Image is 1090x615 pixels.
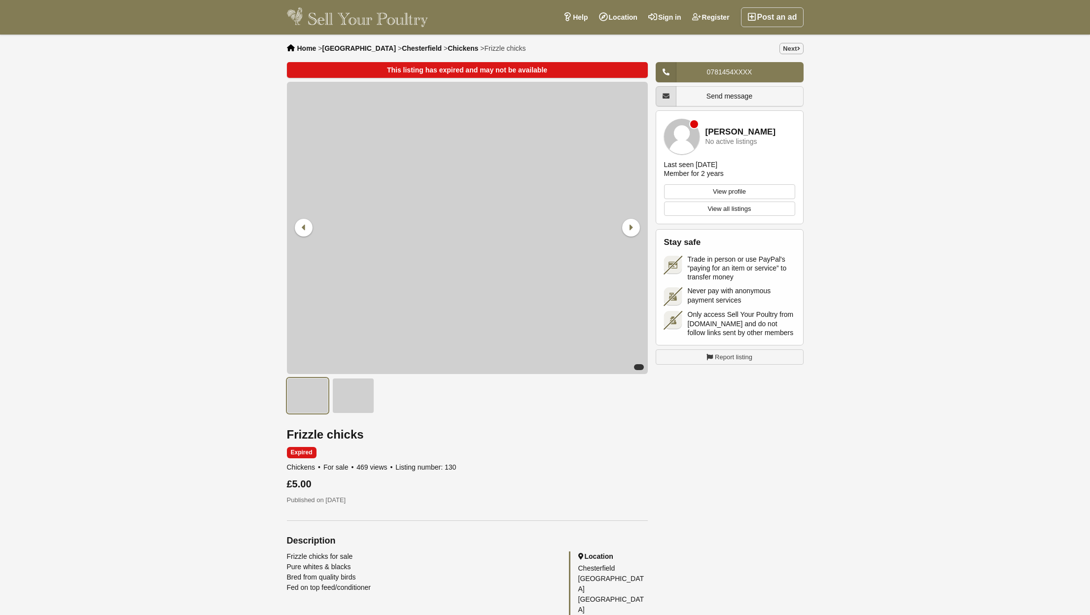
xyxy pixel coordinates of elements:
div: This listing has expired and may not be available [287,62,648,78]
span: Chickens [287,463,322,471]
a: Location [594,7,643,27]
span: 469 views [356,463,393,471]
a: Chickens [448,44,478,52]
div: Member is offline [690,120,698,128]
h1: Frizzle chicks [287,428,648,441]
li: > [444,44,478,52]
img: Frizzle chicks - 2 [332,378,374,413]
div: Last seen [DATE] [664,160,718,169]
div: Member for 2 years [664,169,724,178]
a: Sign in [643,7,687,27]
li: > [318,44,396,52]
h2: Location [578,551,648,561]
img: Frizzle chicks - 1 [287,378,329,413]
a: [PERSON_NAME] [705,128,776,137]
div: Chesterfield [GEOGRAPHIC_DATA] [GEOGRAPHIC_DATA] [578,563,648,615]
span: Send message [706,92,752,100]
h2: Description [287,536,648,546]
span: 0781454XXXX [707,68,752,76]
a: Home [297,44,316,52]
span: Expired [287,447,316,458]
div: £5.00 [287,478,648,489]
li: > [398,44,442,52]
img: Frizzle chicks - 1/2 [287,82,648,374]
a: 0781454XXXX [656,62,804,82]
div: Frizzle chicks for sale Pure whites & blacks Bred from quality birds Fed on top feed/conditioner [287,551,559,593]
div: No active listings [705,138,757,145]
span: Report listing [715,352,752,362]
a: Report listing [656,349,804,365]
a: Next [779,43,803,54]
span: Never pay with anonymous payment services [688,286,795,304]
p: Published on [DATE] [287,495,648,505]
span: Only access Sell Your Poultry from [DOMAIN_NAME] and do not follow links sent by other members [688,310,795,337]
li: > [480,44,526,52]
span: Listing number: 130 [395,463,456,471]
a: Send message [656,86,804,106]
span: For sale [323,463,354,471]
a: Help [558,7,593,27]
h2: Stay safe [664,238,795,247]
a: Post an ad [741,7,804,27]
a: Chesterfield [402,44,442,52]
a: View all listings [664,202,795,216]
a: View profile [664,184,795,199]
a: Register [687,7,735,27]
span: Frizzle chicks [484,44,526,52]
a: [GEOGRAPHIC_DATA] [322,44,396,52]
img: Kerryanne [664,119,700,154]
img: Sell Your Poultry [287,7,428,27]
span: Trade in person or use PayPal's “paying for an item or service” to transfer money [688,255,795,282]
